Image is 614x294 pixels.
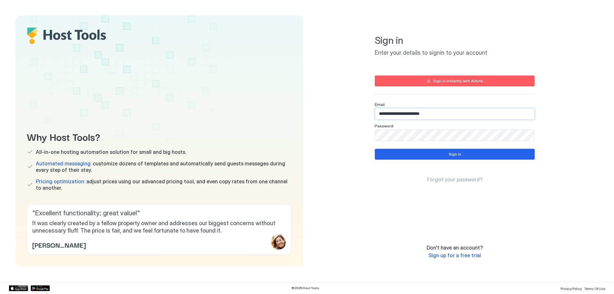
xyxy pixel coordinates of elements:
[375,49,535,57] span: Enter your details to signin to your account
[31,285,50,291] a: Google Play Store
[375,149,535,160] button: Sign in
[449,151,461,157] div: Sign in
[27,129,292,144] span: Why Host Tools?
[375,123,393,128] span: Password
[561,285,582,291] a: Privacy Policy
[36,178,85,185] span: Pricing optimization:
[375,108,534,119] input: Input Field
[9,285,28,291] a: App Store
[32,209,286,217] span: " Excellent functionality; great value! "
[427,244,483,251] span: Don't have an account?
[427,176,483,183] a: Forgot your password?
[375,75,535,86] button: Sign in instantly with Airbnb
[36,160,292,173] span: customize dozens of templates and automatically send guests messages during every step of their s...
[561,287,582,290] span: Privacy Policy
[271,234,286,250] div: profile
[584,287,605,290] span: Terms Of Use
[429,252,481,259] a: Sign up for a free trial
[375,35,535,47] span: Sign in
[36,178,292,191] span: adjust prices using our advanced pricing tool, and even copy rates from one channel to another.
[375,130,534,141] input: Input Field
[433,78,483,84] div: Sign in instantly with Airbnb
[584,285,605,291] a: Terms Of Use
[291,286,319,290] span: © 2025 Host Tools
[375,102,385,107] span: Email
[36,149,186,155] span: All-in-one hosting automation solution for small and big hosts.
[36,160,91,167] span: Automated messaging:
[32,240,86,250] span: [PERSON_NAME]
[32,220,286,234] span: It was clearly created by a fellow property owner and addresses our biggest concerns without unne...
